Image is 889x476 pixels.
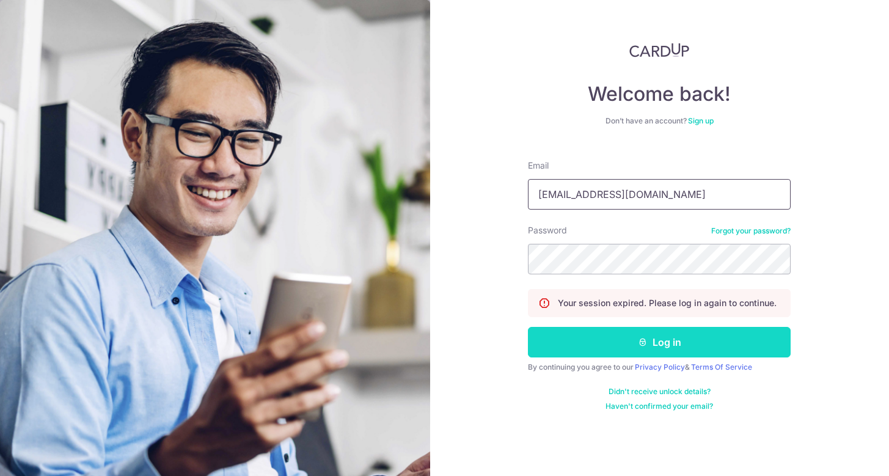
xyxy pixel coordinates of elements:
label: Password [528,224,567,236]
div: By continuing you agree to our & [528,362,791,372]
h4: Welcome back! [528,82,791,106]
div: Don’t have an account? [528,116,791,126]
a: Terms Of Service [691,362,752,372]
a: Privacy Policy [635,362,685,372]
p: Your session expired. Please log in again to continue. [558,297,777,309]
a: Forgot your password? [711,226,791,236]
label: Email [528,159,549,172]
a: Haven't confirmed your email? [605,401,713,411]
a: Sign up [688,116,714,125]
button: Log in [528,327,791,357]
img: CardUp Logo [629,43,689,57]
a: Didn't receive unlock details? [609,387,711,397]
input: Enter your Email [528,179,791,210]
